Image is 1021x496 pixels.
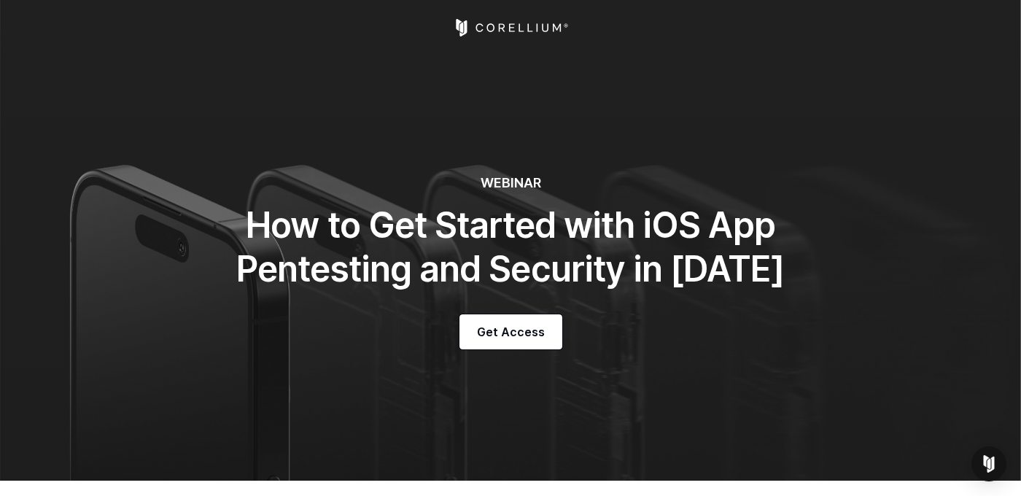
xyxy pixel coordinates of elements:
a: Corellium Home [453,19,569,36]
span: Get Access [477,323,545,341]
h6: WEBINAR [182,175,839,192]
div: Open Intercom Messenger [971,446,1006,481]
h1: How to Get Started with iOS App Pentesting and Security in [DATE] [182,204,839,291]
a: Get Access [459,314,562,349]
